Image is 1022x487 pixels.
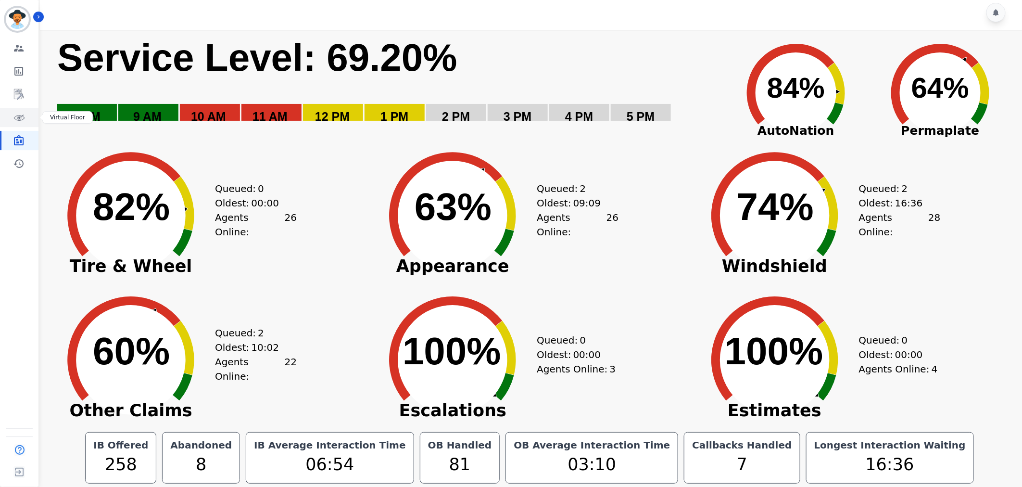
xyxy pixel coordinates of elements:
div: 06:54 [252,452,408,477]
span: 0 [902,333,908,347]
div: 7 [690,452,794,477]
span: Appearance [368,261,537,271]
div: Oldest: [537,347,609,362]
span: 2 [580,181,586,196]
div: 258 [91,452,150,477]
div: Oldest: [215,196,287,210]
div: 81 [426,452,494,477]
div: Agents Online: [537,210,618,239]
div: 03:10 [512,452,672,477]
text: 82% [93,185,170,228]
span: 00:00 [573,347,601,362]
div: 16:36 [812,452,968,477]
div: Agents Online: [859,362,941,376]
div: Longest Interaction Waiting [812,438,968,452]
div: IB Offered [91,438,150,452]
div: Oldest: [215,340,287,355]
span: 00:00 [251,196,279,210]
span: 00:00 [895,347,923,362]
div: Agents Online: [215,210,297,239]
text: 100% [403,330,501,372]
text: 10 AM [191,110,226,123]
svg: Service Level: 0% [56,34,722,138]
div: Queued: [215,181,287,196]
text: 5 PM [627,110,655,123]
div: Queued: [537,333,609,347]
div: Queued: [215,326,287,340]
span: 0 [580,333,586,347]
span: Estimates [691,406,859,415]
text: 3 PM [504,110,531,123]
span: 0 [258,181,264,196]
div: OB Average Interaction Time [512,438,672,452]
span: Other Claims [47,406,215,415]
text: 63% [415,185,492,228]
text: 9 AM [133,110,162,123]
text: 64% [911,72,969,104]
div: Agents Online: [215,355,297,384]
span: 26 [285,210,297,239]
text: 12 PM [315,110,350,123]
div: Queued: [859,333,931,347]
span: 09:09 [573,196,601,210]
div: Abandoned [168,438,234,452]
span: Permaplate [868,122,1012,140]
span: 10:02 [251,340,279,355]
div: OB Handled [426,438,494,452]
span: 22 [285,355,297,384]
div: Oldest: [537,196,609,210]
div: Oldest: [859,196,931,210]
text: 84% [767,72,825,104]
text: 60% [93,330,170,372]
span: 26 [606,210,618,239]
span: 2 [902,181,908,196]
text: 4 PM [565,110,593,123]
span: Tire & Wheel [47,261,215,271]
span: 2 [258,326,264,340]
div: Oldest: [859,347,931,362]
div: Callbacks Handled [690,438,794,452]
span: Windshield [691,261,859,271]
div: 8 [168,452,234,477]
text: Service Level: 69.20% [57,36,457,79]
div: Agents Online: [859,210,941,239]
span: 16:36 [895,196,923,210]
span: 28 [928,210,940,239]
span: AutoNation [724,122,868,140]
text: 100% [725,330,823,372]
text: 1 PM [380,110,408,123]
div: Queued: [537,181,609,196]
text: 2 PM [442,110,470,123]
span: 3 [610,362,616,376]
span: 4 [932,362,938,376]
span: Escalations [368,406,537,415]
text: 11 AM [252,110,288,123]
div: IB Average Interaction Time [252,438,408,452]
div: Queued: [859,181,931,196]
text: 74% [737,185,814,228]
div: Agents Online: [537,362,618,376]
img: Bordered avatar [6,8,29,31]
text: 8 AM [72,110,101,123]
